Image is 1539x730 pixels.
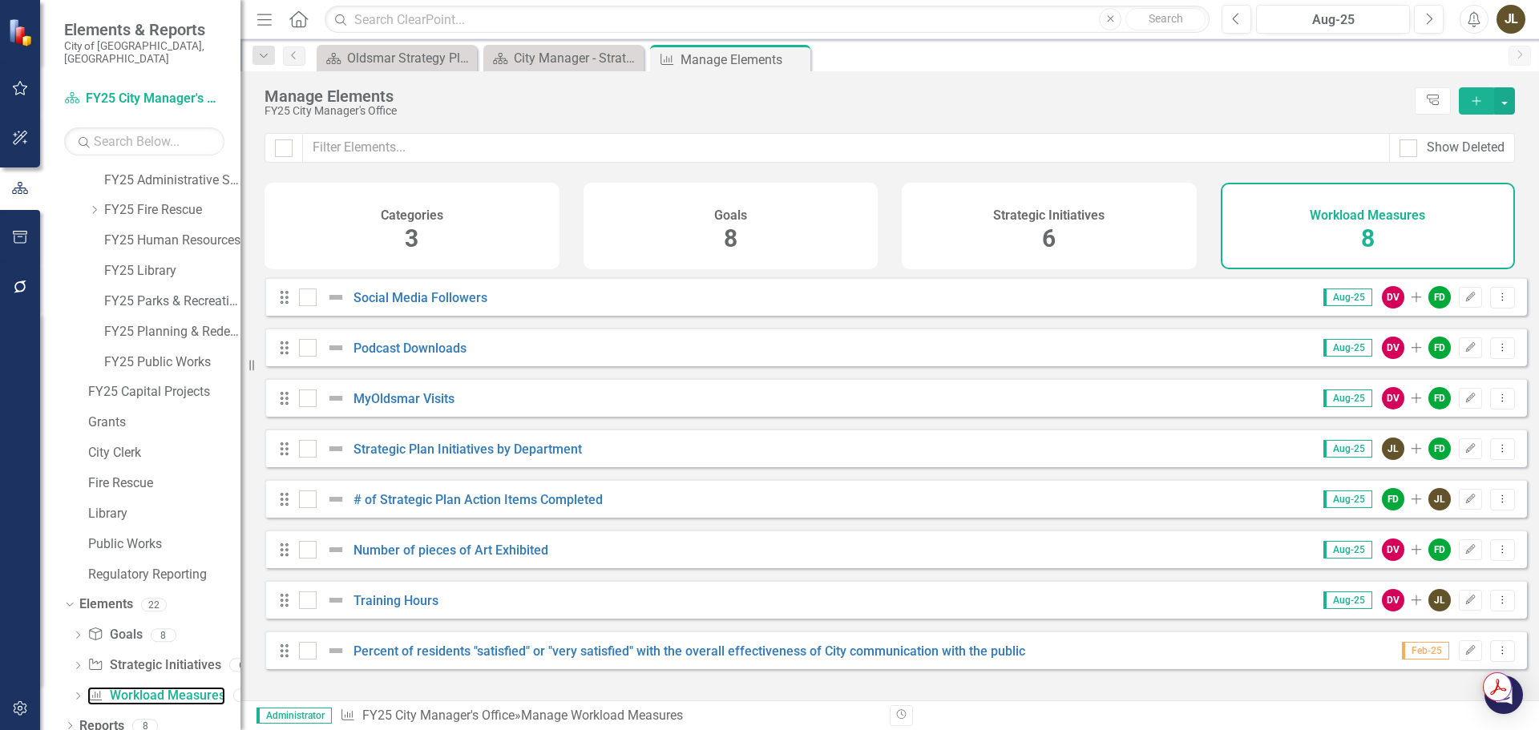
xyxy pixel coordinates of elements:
[714,208,747,223] h4: Goals
[353,643,1025,659] a: Percent of residents "satisfied" or "very satisfied" with the overall effectiveness of City commu...
[353,593,438,608] a: Training Hours
[724,224,737,252] span: 8
[1428,488,1451,510] div: JL
[88,444,240,462] a: City Clerk
[405,224,418,252] span: 3
[1256,5,1410,34] button: Aug-25
[353,391,454,406] a: MyOldsmar Visits
[1428,337,1451,359] div: FD
[64,90,224,108] a: FY25 City Manager's Office
[1323,541,1372,559] span: Aug-25
[88,505,240,523] a: Library
[1323,339,1372,357] span: Aug-25
[326,288,345,307] img: Not Defined
[104,262,240,280] a: FY25 Library
[265,87,1407,105] div: Manage Elements
[64,39,224,66] small: City of [GEOGRAPHIC_DATA], [GEOGRAPHIC_DATA]
[362,708,515,723] a: FY25 City Manager's Office
[1402,642,1449,659] span: Feb-25
[326,389,345,408] img: Not Defined
[381,208,443,223] h4: Categories
[8,18,36,46] img: ClearPoint Strategy
[1310,208,1425,223] h4: Workload Measures
[265,105,1407,117] div: FY25 City Manager's Office
[302,133,1390,163] input: Filter Elements...
[1361,224,1375,252] span: 8
[1382,538,1404,561] div: DV
[353,492,603,507] a: # of Strategic Plan Action Items Completed
[353,442,582,457] a: Strategic Plan Initiatives by Department
[88,566,240,584] a: Regulatory Reporting
[88,383,240,401] a: FY25 Capital Projects
[256,708,332,724] span: Administrator
[321,48,473,68] a: Oldsmar Strategy Plan
[681,50,806,70] div: Manage Elements
[1427,139,1505,157] div: Show Deleted
[326,540,345,559] img: Not Defined
[87,626,142,644] a: Goals
[1428,589,1451,611] div: JL
[1382,589,1404,611] div: DV
[1382,488,1404,510] div: FD
[1382,387,1404,409] div: DV
[1382,286,1404,309] div: DV
[1125,8,1206,30] button: Search
[151,628,176,642] div: 8
[340,707,878,725] div: » Manage Workload Measures
[87,687,224,705] a: Workload Measures
[487,48,640,68] a: City Manager - Strategic Plan
[104,232,240,250] a: FY25 Human Resources
[1428,538,1451,561] div: FD
[104,292,240,311] a: FY25 Parks & Recreation
[514,48,640,68] div: City Manager - Strategic Plan
[87,656,220,675] a: Strategic Initiatives
[1262,10,1404,30] div: Aug-25
[1428,438,1451,460] div: FD
[326,490,345,509] img: Not Defined
[1428,286,1451,309] div: FD
[347,48,473,68] div: Oldsmar Strategy Plan
[1323,440,1372,458] span: Aug-25
[326,338,345,357] img: Not Defined
[326,591,345,610] img: Not Defined
[104,171,240,190] a: FY25 Administrative Services
[229,659,255,672] div: 6
[353,341,467,356] a: Podcast Downloads
[1382,337,1404,359] div: DV
[88,413,240,432] a: Grants
[1323,591,1372,609] span: Aug-25
[1382,438,1404,460] div: JL
[104,201,240,220] a: FY25 Fire Rescue
[79,595,133,614] a: Elements
[1428,387,1451,409] div: FD
[1149,12,1183,25] span: Search
[88,474,240,493] a: Fire Rescue
[1323,288,1372,306] span: Aug-25
[1497,5,1525,34] button: JL
[1323,490,1372,508] span: Aug-25
[353,542,548,558] a: Number of pieces of Art Exhibited
[326,641,345,660] img: Not Defined
[1042,224,1056,252] span: 6
[326,439,345,458] img: Not Defined
[353,290,487,305] a: Social Media Followers
[141,598,167,611] div: 22
[325,6,1210,34] input: Search ClearPoint...
[104,353,240,372] a: FY25 Public Works
[993,208,1105,223] h4: Strategic Initiatives
[88,535,240,554] a: Public Works
[64,20,224,39] span: Elements & Reports
[104,323,240,341] a: FY25 Planning & Redevelopment
[233,689,259,703] div: 8
[1323,389,1372,407] span: Aug-25
[64,127,224,155] input: Search Below...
